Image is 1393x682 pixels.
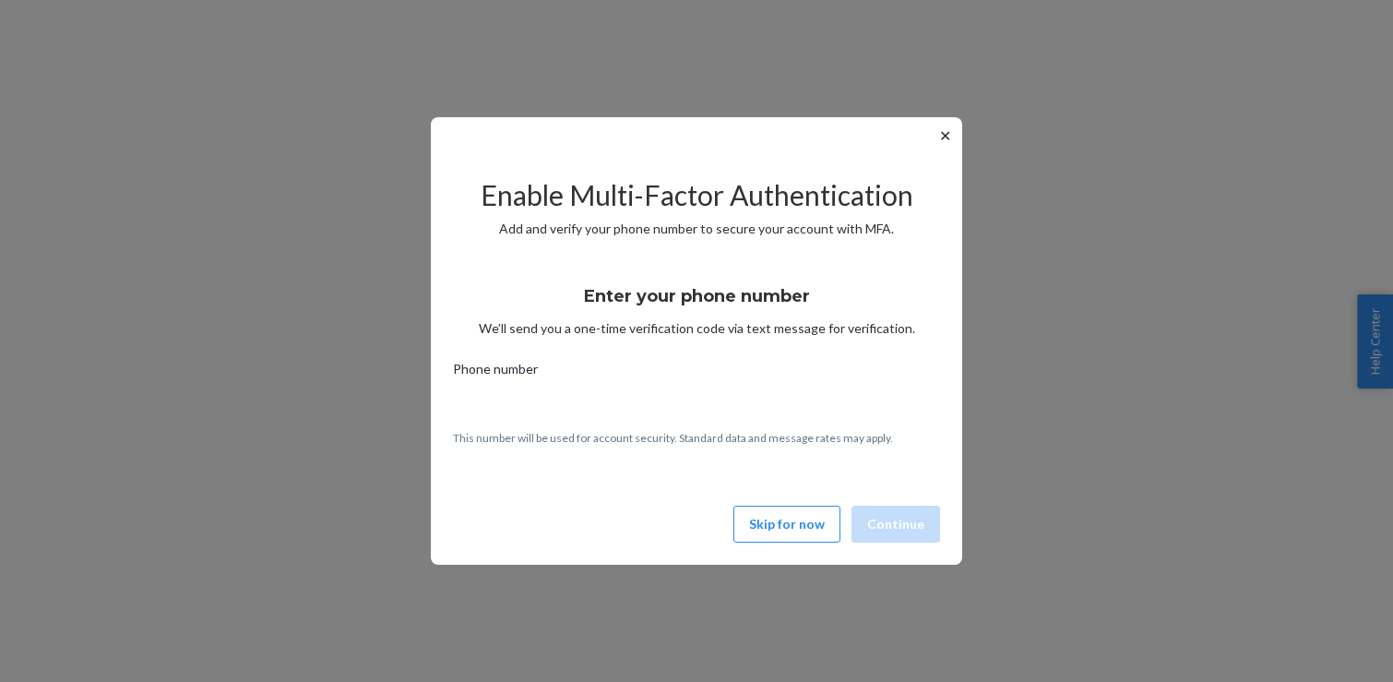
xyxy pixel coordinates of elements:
[453,180,940,210] h2: Enable Multi-Factor Authentication
[733,506,840,543] button: Skip for now
[584,284,810,308] h3: Enter your phone number
[935,125,955,147] button: ✕
[851,506,940,543] button: Continue
[453,220,940,238] p: Add and verify your phone number to secure your account with MFA.
[453,269,940,338] div: We’ll send you a one-time verification code via text message for verification.
[453,430,940,446] p: This number will be used for account security. Standard data and message rates may apply.
[453,360,538,386] span: Phone number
